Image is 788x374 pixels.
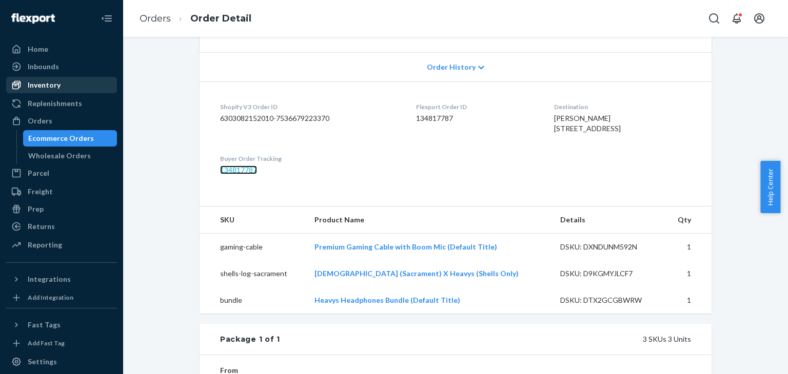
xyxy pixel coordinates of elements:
[280,334,691,344] div: 3 SKUs 3 Units
[665,234,712,261] td: 1
[6,201,117,217] a: Prep
[28,186,53,197] div: Freight
[6,41,117,57] a: Home
[6,113,117,129] a: Orders
[560,268,657,279] div: DSKU: D9KGMYJLCF7
[554,102,691,111] dt: Destination
[28,274,71,284] div: Integrations
[28,116,52,126] div: Orders
[220,154,400,163] dt: Buyer Order Tracking
[6,165,117,181] a: Parcel
[28,221,55,232] div: Returns
[200,206,306,234] th: SKU
[28,168,49,178] div: Parcel
[6,95,117,112] a: Replenishments
[28,61,59,72] div: Inbounds
[28,80,61,90] div: Inventory
[28,133,94,143] div: Ecommerce Orders
[665,287,712,314] td: 1
[28,204,44,214] div: Prep
[28,357,57,367] div: Settings
[28,320,61,330] div: Fast Tags
[23,148,117,164] a: Wholesale Orders
[6,317,117,333] button: Fast Tags
[200,234,306,261] td: gaming-cable
[6,218,117,235] a: Returns
[314,269,519,278] a: [DEMOGRAPHIC_DATA] (Sacrament) X Heavys (Shells Only)
[28,151,91,161] div: Wholesale Orders
[220,113,400,123] dd: 6303082152010-7536679223370
[552,206,665,234] th: Details
[28,293,73,302] div: Add Integration
[131,4,260,34] ol: breadcrumbs
[560,295,657,305] div: DSKU: DTX2GCGBWRW
[190,13,251,24] a: Order Detail
[6,271,117,287] button: Integrations
[416,113,537,123] dd: 134817787
[220,334,280,344] div: Package 1 of 1
[306,206,552,234] th: Product Name
[6,237,117,253] a: Reporting
[28,240,62,250] div: Reporting
[416,102,537,111] dt: Flexport Order ID
[28,339,65,347] div: Add Fast Tag
[6,292,117,304] a: Add Integration
[749,8,770,29] button: Open account menu
[726,8,747,29] button: Open notifications
[314,296,460,304] a: Heavys Headphones Bundle (Default Title)
[220,102,400,111] dt: Shopify V3 Order ID
[200,260,306,287] td: shells-log-sacrament
[6,337,117,349] a: Add Fast Tag
[760,161,780,213] button: Help Center
[11,13,55,24] img: Flexport logo
[6,58,117,75] a: Inbounds
[554,114,621,133] span: [PERSON_NAME] [STREET_ADDRESS]
[560,242,657,252] div: DSKU: DXNDUNM592N
[220,165,257,174] a: 134817787
[23,130,117,147] a: Ecommerce Orders
[200,287,306,314] td: bundle
[704,8,724,29] button: Open Search Box
[6,183,117,200] a: Freight
[96,8,117,29] button: Close Navigation
[140,13,171,24] a: Orders
[665,260,712,287] td: 1
[665,206,712,234] th: Qty
[28,44,48,54] div: Home
[6,77,117,93] a: Inventory
[427,62,476,72] span: Order History
[28,98,82,109] div: Replenishments
[314,242,497,251] a: Premium Gaming Cable with Boom Mic (Default Title)
[6,354,117,370] a: Settings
